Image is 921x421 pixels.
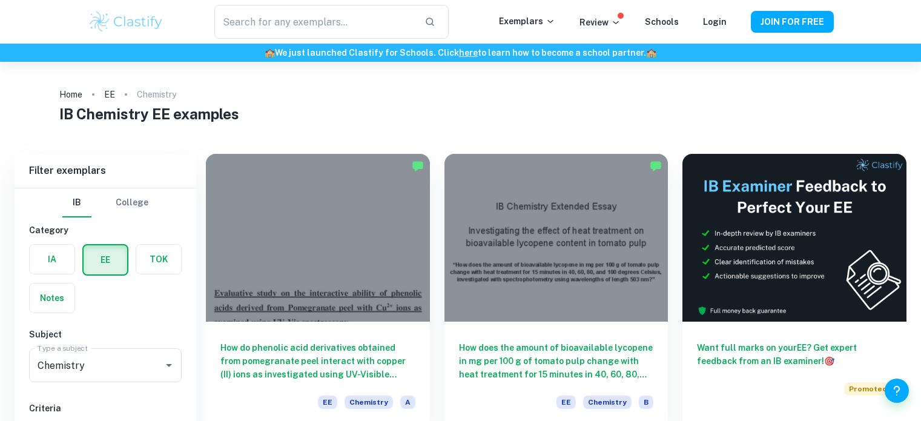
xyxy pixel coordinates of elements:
[29,402,182,415] h6: Criteria
[30,283,74,313] button: Notes
[84,245,127,274] button: EE
[650,160,662,172] img: Marked
[137,88,176,101] p: Chemistry
[885,379,909,403] button: Help and Feedback
[220,341,415,381] h6: How do phenolic acid derivatives obtained from pomegranate peel interact with copper (II) ions as...
[697,341,892,368] h6: Want full marks on your EE ? Get expert feedback from an IB examiner!
[38,343,88,353] label: Type a subject
[62,188,148,217] div: Filter type choice
[265,48,275,58] span: 🏫
[88,10,165,34] img: Clastify logo
[844,382,892,396] span: Promoted
[703,17,727,27] a: Login
[459,341,654,381] h6: How does the amount of bioavailable lycopene in mg per 100 g of tomato pulp change with heat trea...
[136,245,181,274] button: TOK
[583,396,632,409] span: Chemistry
[579,16,621,29] p: Review
[751,11,834,33] button: JOIN FOR FREE
[59,103,862,125] h1: IB Chemistry EE examples
[59,86,82,103] a: Home
[400,396,415,409] span: A
[214,5,414,39] input: Search for any exemplars...
[29,328,182,341] h6: Subject
[459,48,478,58] a: here
[345,396,393,409] span: Chemistry
[2,46,919,59] h6: We just launched Clastify for Schools. Click to learn how to become a school partner.
[499,15,555,28] p: Exemplars
[556,396,576,409] span: EE
[645,17,679,27] a: Schools
[30,245,74,274] button: IA
[639,396,653,409] span: B
[646,48,656,58] span: 🏫
[824,356,834,366] span: 🎯
[160,357,177,374] button: Open
[29,224,182,237] h6: Category
[104,86,115,103] a: EE
[412,160,424,172] img: Marked
[15,154,196,188] h6: Filter exemplars
[682,154,906,322] img: Thumbnail
[62,188,91,217] button: IB
[116,188,148,217] button: College
[318,396,337,409] span: EE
